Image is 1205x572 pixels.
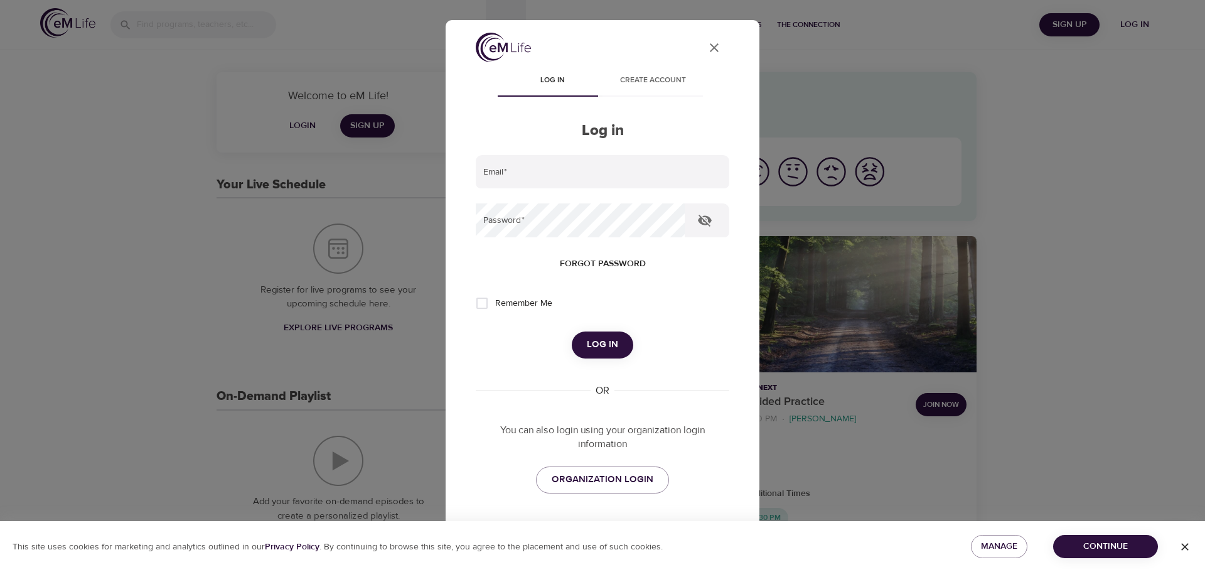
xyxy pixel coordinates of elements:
[265,541,319,553] b: Privacy Policy
[476,33,531,62] img: logo
[591,384,614,398] div: OR
[476,122,729,140] h2: Log in
[587,337,618,353] span: Log in
[552,472,653,488] span: ORGANIZATION LOGIN
[476,67,729,97] div: disabled tabs example
[981,539,1017,554] span: Manage
[536,467,669,493] a: ORGANIZATION LOGIN
[572,332,633,358] button: Log in
[610,74,695,87] span: Create account
[1063,539,1148,554] span: Continue
[699,33,729,63] button: close
[555,252,651,276] button: Forgot password
[495,297,552,310] span: Remember Me
[510,74,595,87] span: Log in
[560,256,646,272] span: Forgot password
[476,423,729,452] p: You can also login using your organization login information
